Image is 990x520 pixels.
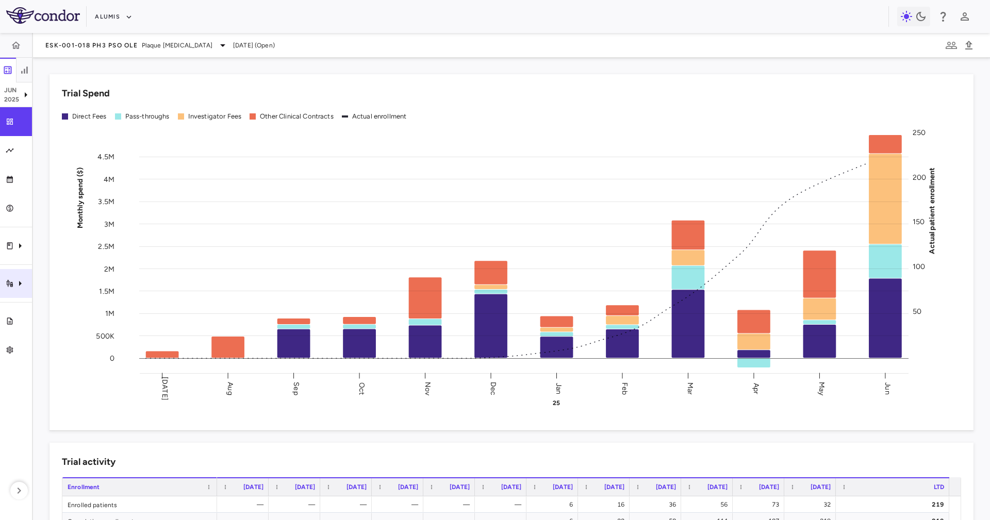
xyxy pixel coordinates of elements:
[690,496,728,513] div: 56
[352,112,407,121] div: Actual enrollment
[489,381,498,395] text: Dec
[742,496,779,513] div: 73
[752,382,761,394] text: Apr
[95,9,133,25] button: Alumis
[639,496,676,513] div: 36
[845,496,944,513] div: 219
[110,354,114,363] tspan: 0
[72,112,107,121] div: Direct Fees
[142,41,212,50] span: Plaque [MEDICAL_DATA]
[125,112,170,121] div: Pass-throughs
[811,483,831,491] span: [DATE]
[292,382,301,395] text: Sep
[346,483,367,491] span: [DATE]
[104,175,114,183] tspan: 4M
[62,455,115,469] h6: Trial activity
[501,483,521,491] span: [DATE]
[188,112,242,121] div: Investigator Fees
[6,7,80,24] img: logo-full-SnFGN8VE.png
[99,287,114,295] tspan: 1.5M
[295,483,315,491] span: [DATE]
[104,220,114,228] tspan: 3M
[928,167,936,254] tspan: Actual patient enrollment
[97,153,114,161] tspan: 4.5M
[96,331,114,340] tspan: 500K
[707,483,728,491] span: [DATE]
[381,496,418,513] div: —
[45,41,138,49] span: ESK-001-018 Ph3 PsO OLE
[934,483,944,491] span: LTD
[433,496,470,513] div: —
[587,496,624,513] div: 16
[883,382,892,394] text: Jun
[329,496,367,513] div: —
[278,496,315,513] div: —
[104,264,114,273] tspan: 2M
[913,173,926,181] tspan: 200
[4,86,20,95] p: Jun
[62,87,110,100] h6: Trial Spend
[656,483,676,491] span: [DATE]
[62,496,217,512] div: Enrolled patients
[604,483,624,491] span: [DATE]
[398,483,418,491] span: [DATE]
[686,382,695,394] text: Mar
[4,95,20,104] p: 2025
[759,483,779,491] span: [DATE]
[553,399,560,407] text: 25
[913,217,925,226] tspan: 150
[794,496,831,513] div: 32
[76,167,85,228] tspan: Monthly spend ($)
[450,483,470,491] span: [DATE]
[913,128,926,137] tspan: 250
[484,496,521,513] div: —
[913,307,921,315] tspan: 50
[226,382,235,395] text: Aug
[233,41,275,50] span: [DATE] (Open)
[553,483,573,491] span: [DATE]
[423,381,432,395] text: Nov
[357,382,366,394] text: Oct
[243,483,263,491] span: [DATE]
[98,242,114,251] tspan: 2.5M
[536,496,573,513] div: 6
[105,309,114,318] tspan: 1M
[98,197,114,206] tspan: 3.5M
[226,496,263,513] div: —
[817,381,826,395] text: May
[160,377,169,400] text: [DATE]
[260,112,334,121] div: Other Clinical Contracts
[554,382,563,394] text: Jan
[68,483,100,491] span: Enrollment
[620,382,629,394] text: Feb
[913,262,925,271] tspan: 100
